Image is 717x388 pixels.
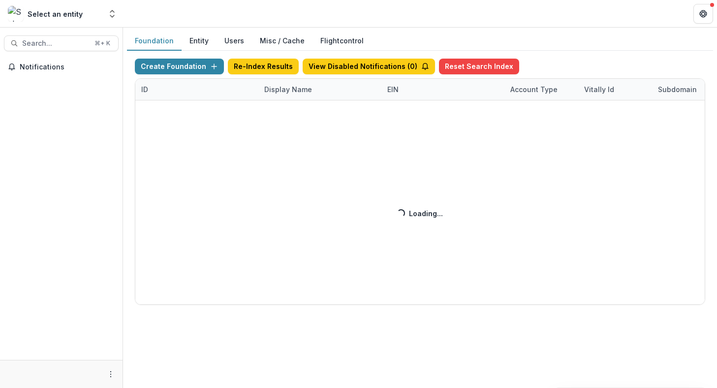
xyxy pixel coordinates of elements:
a: Flightcontrol [320,35,364,46]
button: Foundation [127,32,182,51]
button: Notifications [4,59,119,75]
img: Select an entity [8,6,24,22]
button: Misc / Cache [252,32,312,51]
button: Search... [4,35,119,51]
button: Get Help [693,4,713,24]
div: Select an entity [28,9,83,19]
span: Notifications [20,63,115,71]
button: Users [217,32,252,51]
button: Open entity switcher [105,4,119,24]
div: ⌘ + K [93,38,112,49]
button: Entity [182,32,217,51]
button: More [105,368,117,380]
span: Search... [22,39,89,48]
